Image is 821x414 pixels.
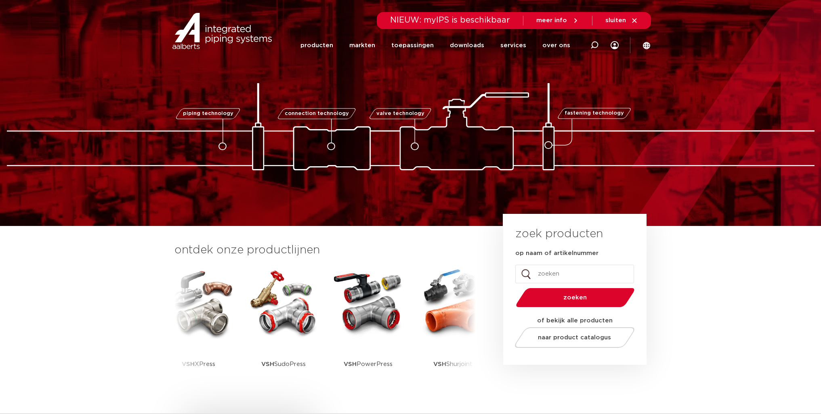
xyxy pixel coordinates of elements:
[182,361,195,367] strong: VSH
[605,17,626,23] span: sluiten
[515,265,634,283] input: zoeken
[332,266,405,389] a: VSHPowerPress
[537,295,614,301] span: zoeken
[349,29,375,62] a: markten
[565,111,624,116] span: fastening technology
[247,266,320,389] a: VSHSudoPress
[182,339,215,389] p: XPress
[162,266,235,389] a: VSHXPress
[433,361,446,367] strong: VSH
[536,17,579,24] a: meer info
[344,339,393,389] p: PowerPress
[174,242,476,258] h3: ontdek onze productlijnen
[376,111,424,116] span: valve technology
[183,111,233,116] span: piping technology
[536,17,567,23] span: meer info
[500,29,526,62] a: services
[300,29,333,62] a: producten
[537,318,613,324] strong: of bekijk alle producten
[417,266,489,389] a: VSHShurjoint
[284,111,349,116] span: connection technology
[433,339,472,389] p: Shurjoint
[605,17,638,24] a: sluiten
[611,29,619,62] div: my IPS
[542,29,570,62] a: over ons
[390,16,510,24] span: NIEUW: myIPS is beschikbaar
[512,287,638,308] button: zoeken
[515,226,603,242] h3: zoek producten
[515,249,598,257] label: op naam of artikelnummer
[450,29,484,62] a: downloads
[261,339,306,389] p: SudoPress
[538,335,611,341] span: naar product catalogus
[344,361,357,367] strong: VSH
[391,29,434,62] a: toepassingen
[261,361,274,367] strong: VSH
[300,29,570,62] nav: Menu
[512,327,636,348] a: naar product catalogus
